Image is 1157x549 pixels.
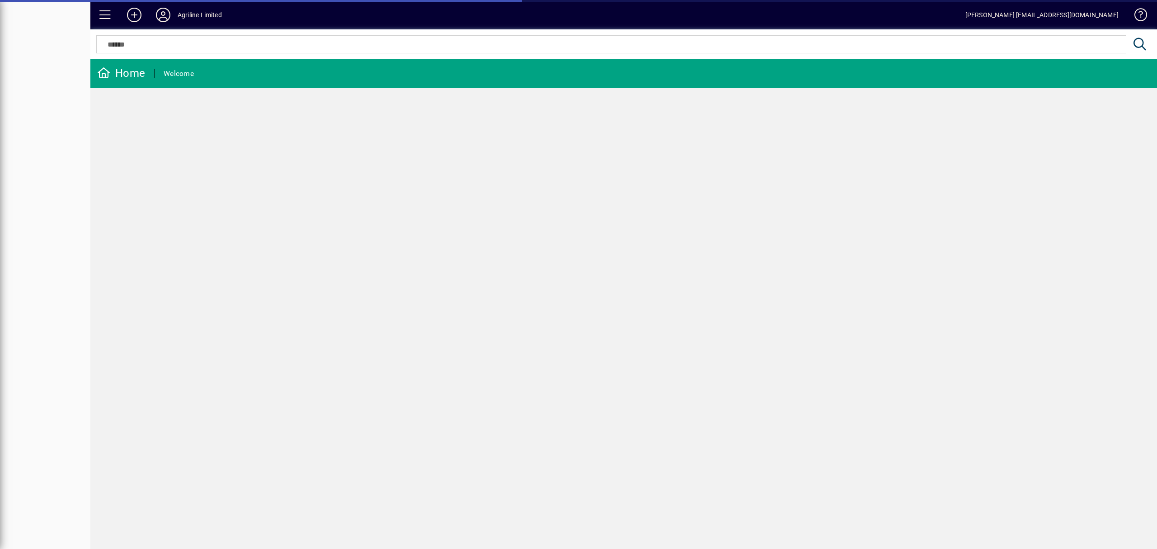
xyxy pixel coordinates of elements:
button: Profile [149,7,178,23]
div: Home [97,66,145,80]
button: Add [120,7,149,23]
div: Welcome [164,66,194,81]
div: [PERSON_NAME] [EMAIL_ADDRESS][DOMAIN_NAME] [965,8,1119,22]
a: Knowledge Base [1128,2,1146,31]
div: Agriline Limited [178,8,222,22]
